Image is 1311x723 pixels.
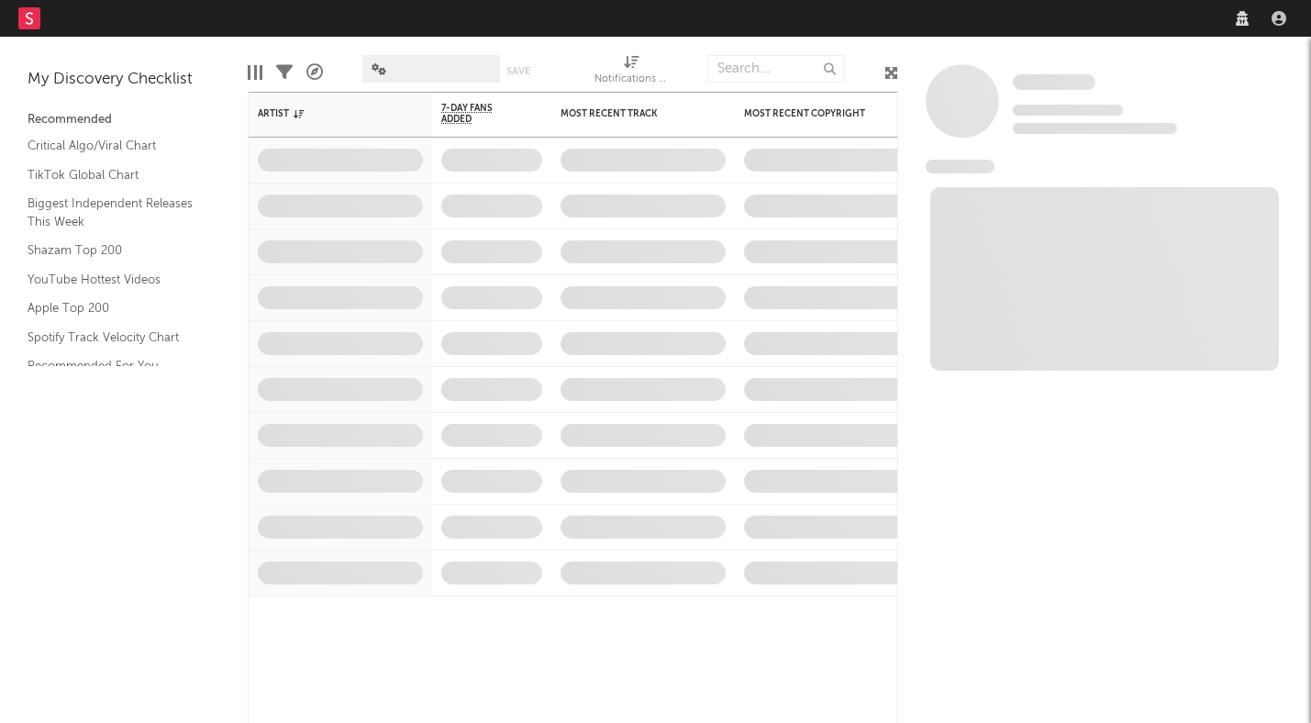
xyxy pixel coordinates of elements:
input: Search... [707,55,845,83]
a: YouTube Hottest Videos [28,270,202,290]
div: Notifications (Artist) [594,69,668,91]
div: A&R Pipeline [306,46,323,99]
button: Save [506,66,530,76]
span: Some Artist [1013,74,1095,90]
div: Most Recent Copyright [744,108,882,119]
a: Biggest Independent Releases This Week [28,194,202,231]
a: Spotify Track Velocity Chart [28,328,202,348]
div: Most Recent Track [561,108,698,119]
span: 0 fans last week [1013,123,1177,134]
div: My Discovery Checklist [28,69,220,91]
div: Filters [276,46,293,99]
span: Tracking Since: [DATE] [1013,105,1123,116]
a: TikTok Global Chart [28,165,202,185]
div: Edit Columns [248,46,262,99]
div: Artist [258,108,395,119]
a: Some Artist [1013,73,1095,92]
span: 7-Day Fans Added [441,103,515,125]
a: Shazam Top 200 [28,240,202,261]
span: News Feed [926,160,994,173]
a: Critical Algo/Viral Chart [28,136,202,156]
div: Notifications (Artist) [594,46,668,99]
a: Apple Top 200 [28,298,202,318]
div: Recommended [28,109,220,131]
a: Recommended For You [28,356,202,376]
